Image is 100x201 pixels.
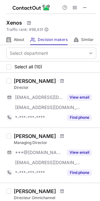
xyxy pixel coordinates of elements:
[6,19,22,26] h1: Xenos
[15,150,63,155] span: ***@[DOMAIN_NAME]
[13,4,50,11] img: ContactOut v5.3.10
[67,149,92,156] button: Reveal Button
[67,94,92,100] button: Reveal Button
[14,188,56,194] div: [PERSON_NAME]
[14,195,96,201] div: Directeur Omnichannel
[14,37,24,42] span: About
[14,133,56,139] div: [PERSON_NAME]
[14,64,42,69] span: Select all (10)
[67,169,92,176] button: Reveal Button
[15,95,63,100] span: [EMAIL_ADDRESS][DOMAIN_NAME]
[14,140,96,146] div: Managing Director
[67,114,92,121] button: Reveal Button
[14,85,96,90] div: Director
[81,37,94,42] span: Similar
[38,37,68,42] span: Decision makers
[6,27,43,32] span: Traffic rank: # 98,431
[15,105,81,110] span: [EMAIL_ADDRESS][DOMAIN_NAME]
[10,50,48,56] div: Select department
[14,78,56,84] div: [PERSON_NAME]
[15,160,81,165] span: [EMAIL_ADDRESS][DOMAIN_NAME]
